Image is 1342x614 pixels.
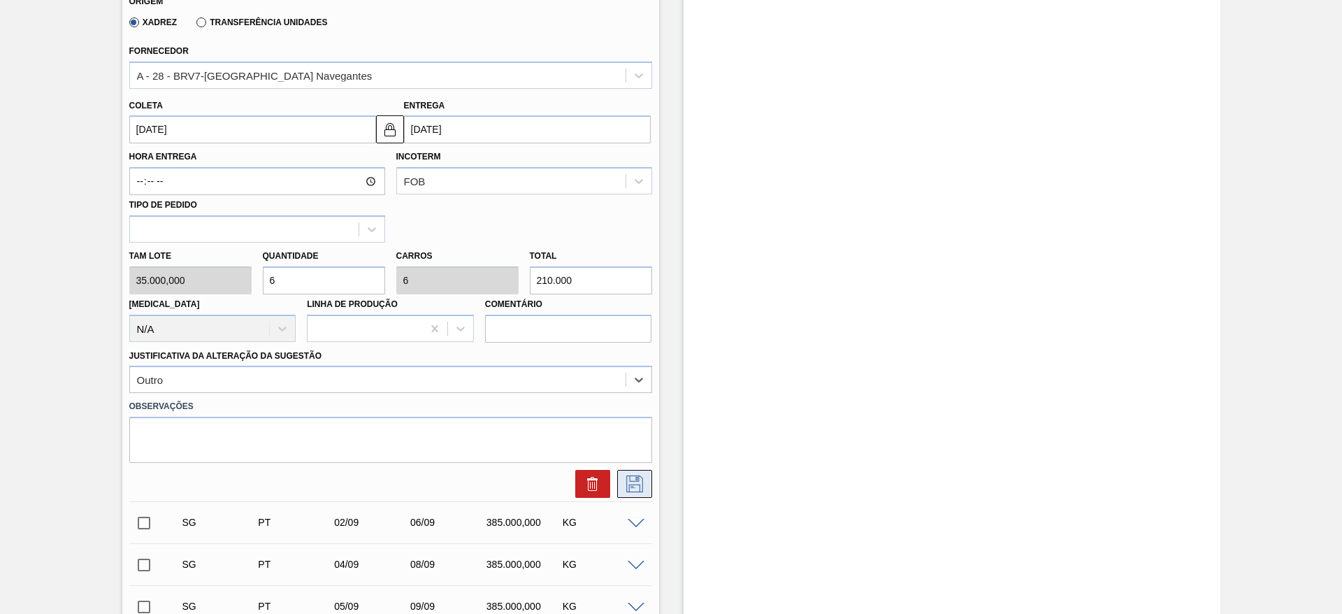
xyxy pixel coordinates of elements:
div: Sugestão Criada [179,517,264,528]
label: Xadrez [129,17,178,27]
div: FOB [404,176,426,187]
div: Pedido de Transferência [254,517,339,528]
label: [MEDICAL_DATA] [129,299,200,309]
div: 385.000,000 [483,601,568,612]
div: 04/09/2025 [331,559,415,570]
div: Pedido de Transferência [254,559,339,570]
label: Hora Entrega [129,147,385,167]
label: Total [530,251,557,261]
div: Excluir Sugestão [568,470,610,498]
label: Quantidade [263,251,319,261]
label: Comentário [485,294,652,315]
label: Coleta [129,101,163,110]
label: Observações [129,397,652,417]
div: 385.000,000 [483,517,568,528]
div: Pedido de Transferência [254,601,339,612]
input: dd/mm/yyyy [129,115,376,143]
div: 385.000,000 [483,559,568,570]
div: 08/09/2025 [407,559,491,570]
div: KG [559,517,644,528]
label: Transferência Unidades [196,17,327,27]
label: Linha de Produção [307,299,398,309]
div: Sugestão Criada [179,601,264,612]
div: KG [559,559,644,570]
label: Carros [396,251,433,261]
label: Incoterm [396,152,441,162]
label: Justificativa da Alteração da Sugestão [129,351,322,361]
label: Tam lote [129,246,252,266]
label: Tipo de pedido [129,200,197,210]
div: A - 28 - BRV7-[GEOGRAPHIC_DATA] Navegantes [137,69,373,81]
label: Entrega [404,101,445,110]
div: 09/09/2025 [407,601,491,612]
div: 02/09/2025 [331,517,415,528]
div: Outro [137,374,164,386]
div: 05/09/2025 [331,601,415,612]
div: 06/09/2025 [407,517,491,528]
img: locked [382,121,398,138]
div: KG [559,601,644,612]
div: Sugestão Criada [179,559,264,570]
button: locked [376,115,404,143]
input: dd/mm/yyyy [404,115,651,143]
label: Fornecedor [129,46,189,56]
div: Salvar Sugestão [610,470,652,498]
